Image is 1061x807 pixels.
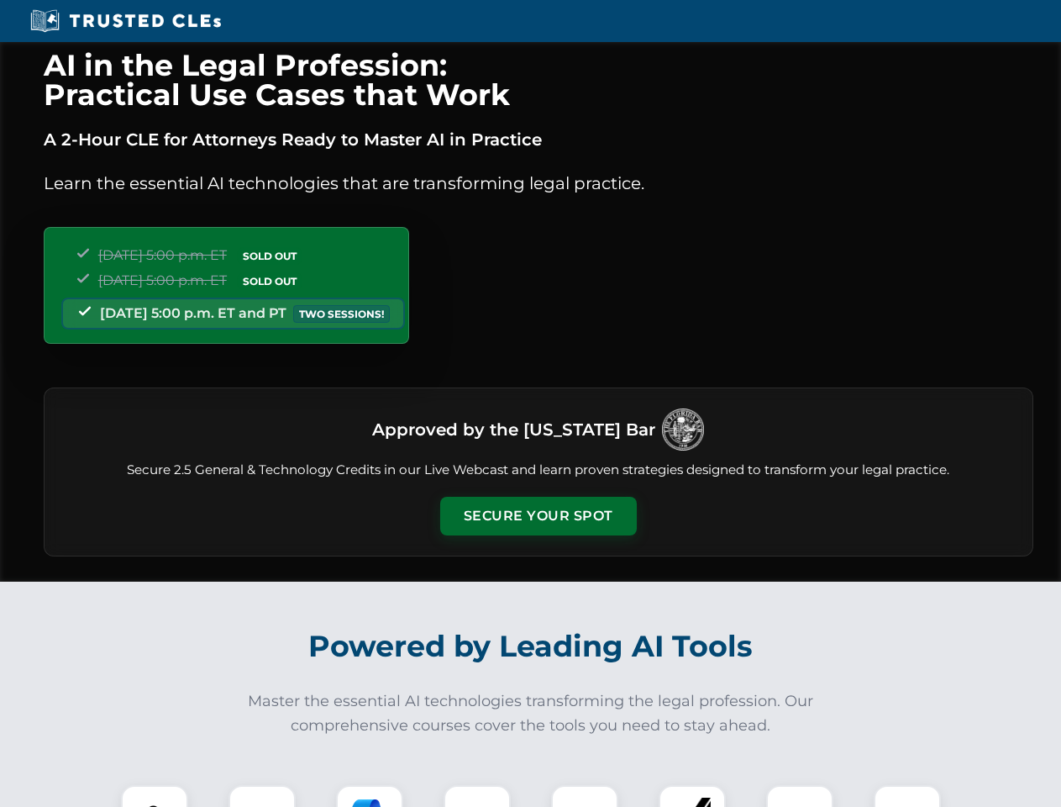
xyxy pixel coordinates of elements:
span: [DATE] 5:00 p.m. ET [98,272,227,288]
p: Secure 2.5 General & Technology Credits in our Live Webcast and learn proven strategies designed ... [65,461,1012,480]
h2: Powered by Leading AI Tools [66,617,996,676]
span: SOLD OUT [237,247,302,265]
p: A 2-Hour CLE for Attorneys Ready to Master AI in Practice [44,126,1033,153]
img: Logo [662,409,704,451]
span: SOLD OUT [237,272,302,290]
img: Trusted CLEs [25,8,226,34]
p: Master the essential AI technologies transforming the legal profession. Our comprehensive courses... [237,689,825,738]
p: Learn the essential AI technologies that are transforming legal practice. [44,170,1033,197]
span: [DATE] 5:00 p.m. ET [98,247,227,263]
h1: AI in the Legal Profession: Practical Use Cases that Work [44,50,1033,109]
h3: Approved by the [US_STATE] Bar [372,414,655,445]
button: Secure Your Spot [440,497,637,535]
